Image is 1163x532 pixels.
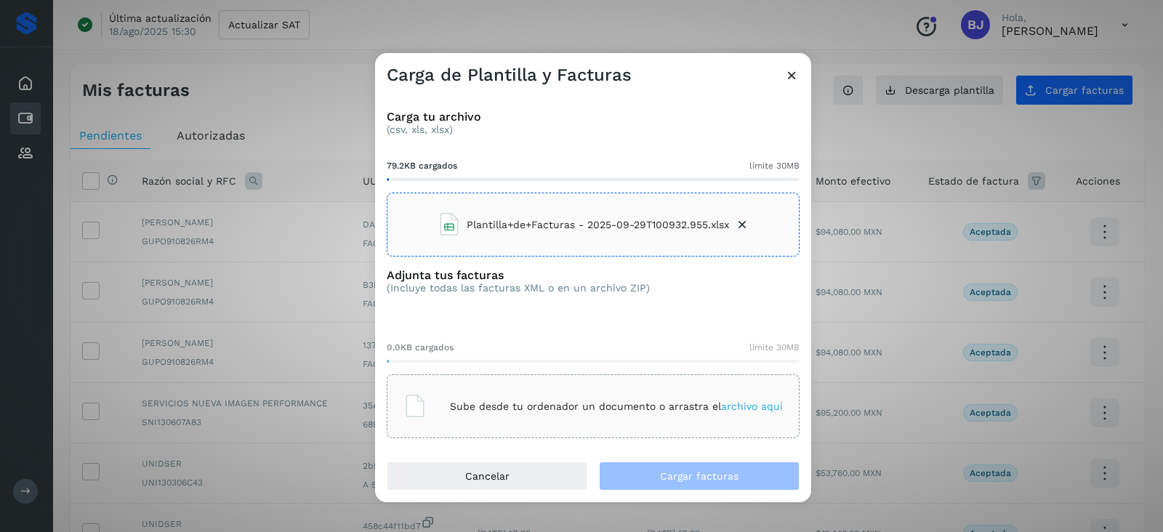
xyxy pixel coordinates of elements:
[450,400,783,413] p: Sube desde tu ordenador un documento o arrastra el
[465,471,510,481] span: Cancelar
[387,65,632,86] h3: Carga de Plantilla y Facturas
[387,124,800,136] p: (csv, xls, xlsx)
[387,268,650,282] h3: Adjunta tus facturas
[387,282,650,294] p: (Incluye todas las facturas XML o en un archivo ZIP)
[660,471,739,481] span: Cargar facturas
[387,341,454,354] span: 0.0KB cargados
[749,159,800,172] span: límite 30MB
[387,159,457,172] span: 79.2KB cargados
[749,341,800,354] span: límite 30MB
[599,462,800,491] button: Cargar facturas
[387,110,800,124] h3: Carga tu archivo
[387,462,587,491] button: Cancelar
[467,217,729,233] span: Plantilla+de+Facturas - 2025-09-29T100932.955.xlsx
[721,400,783,412] span: archivo aquí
